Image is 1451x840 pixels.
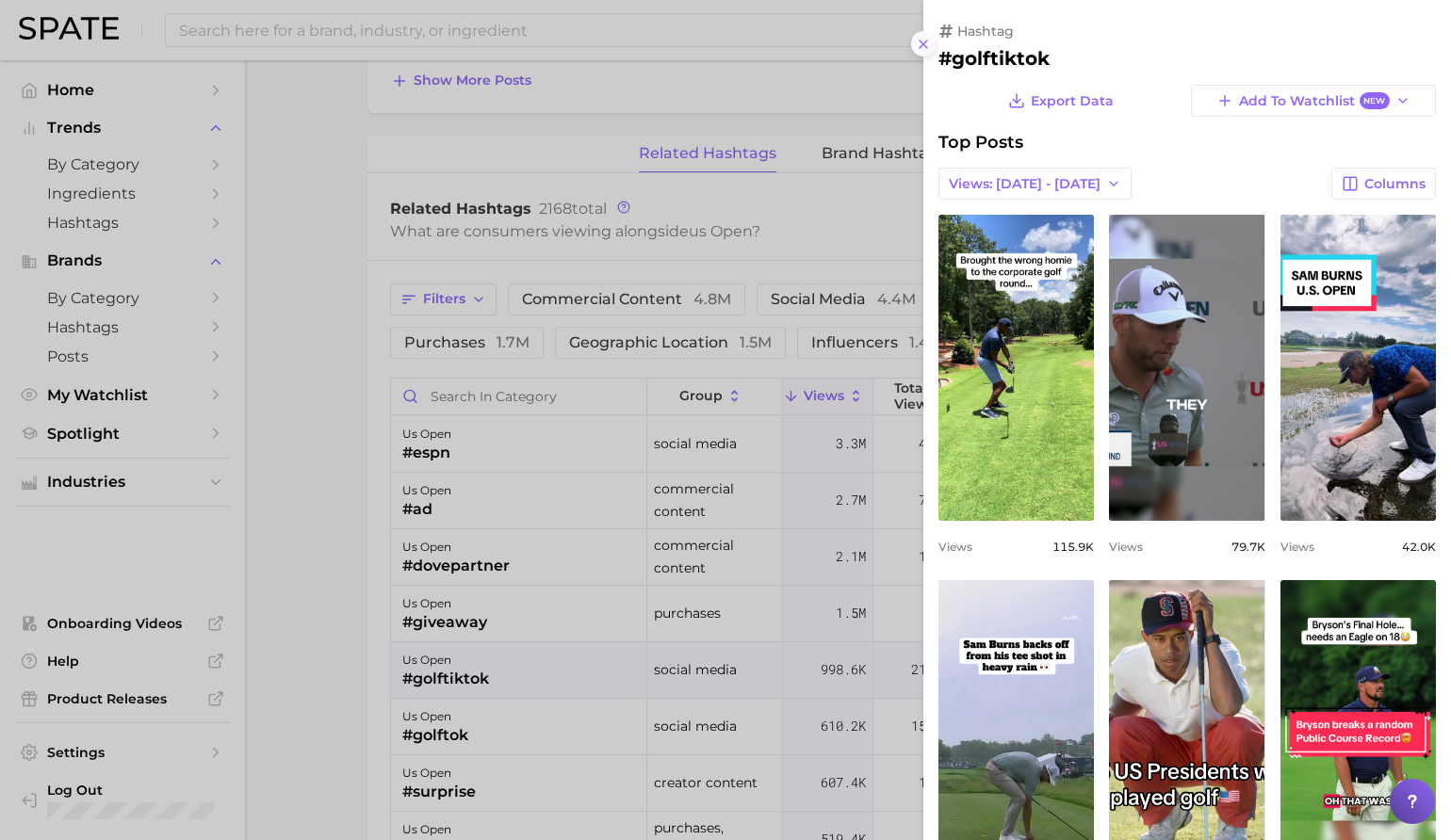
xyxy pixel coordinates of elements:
h2: #golftiktok [938,47,1436,70]
button: Views: [DATE] - [DATE] [938,168,1132,200]
span: Views [1109,540,1143,554]
span: Export Data [1031,93,1114,109]
button: Export Data [1003,85,1118,117]
span: 115.9k [1052,540,1094,554]
span: 79.7k [1231,540,1265,554]
span: Columns [1364,176,1426,192]
button: Add to WatchlistNew [1191,85,1436,117]
span: New [1360,92,1390,110]
span: Views [938,540,972,554]
span: hashtag [957,23,1014,40]
span: Add to Watchlist [1239,92,1389,110]
button: Columns [1331,168,1436,200]
span: Views: [DATE] - [DATE] [949,176,1100,192]
span: Views [1280,540,1314,554]
span: 42.0k [1402,540,1436,554]
span: Top Posts [938,132,1023,153]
